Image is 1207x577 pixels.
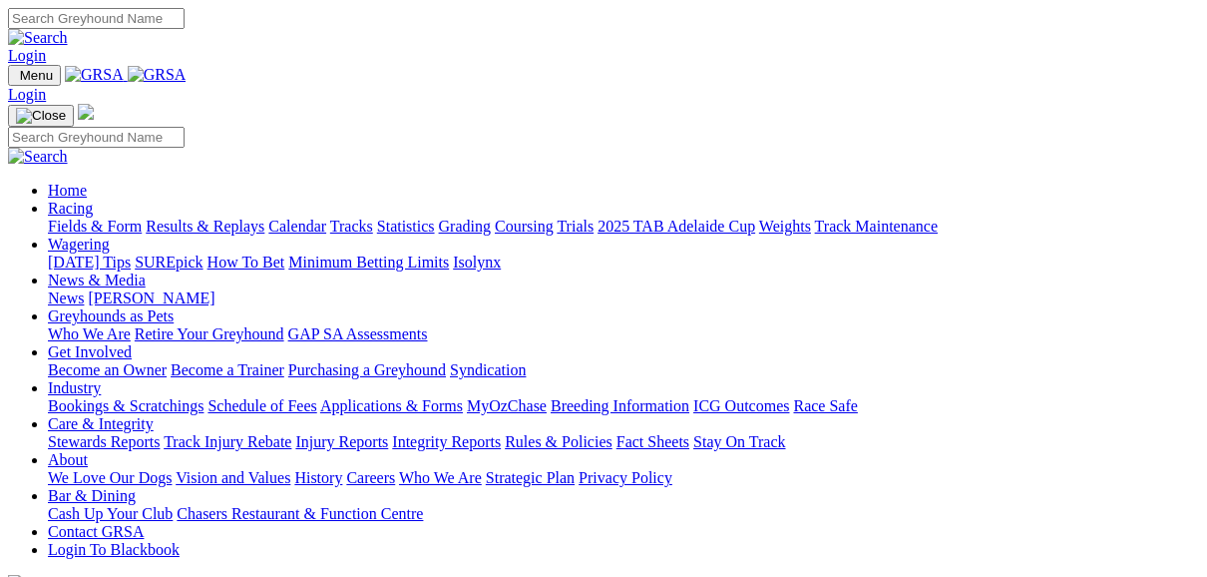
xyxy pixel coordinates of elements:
[48,433,1199,451] div: Care & Integrity
[48,415,154,432] a: Care & Integrity
[128,66,187,84] img: GRSA
[453,254,501,271] a: Isolynx
[467,397,547,414] a: MyOzChase
[88,289,214,306] a: [PERSON_NAME]
[65,66,124,84] img: GRSA
[48,325,1199,343] div: Greyhounds as Pets
[616,433,689,450] a: Fact Sheets
[495,218,554,235] a: Coursing
[288,254,449,271] a: Minimum Betting Limits
[48,451,88,468] a: About
[78,104,94,120] img: logo-grsa-white.png
[48,325,131,342] a: Who We Are
[557,218,594,235] a: Trials
[207,397,316,414] a: Schedule of Fees
[135,325,284,342] a: Retire Your Greyhound
[551,397,689,414] a: Breeding Information
[48,469,1199,487] div: About
[20,68,53,83] span: Menu
[399,469,482,486] a: Who We Are
[171,361,284,378] a: Become a Trainer
[579,469,672,486] a: Privacy Policy
[48,505,173,522] a: Cash Up Your Club
[48,505,1199,523] div: Bar & Dining
[48,254,131,271] a: [DATE] Tips
[815,218,938,235] a: Track Maintenance
[48,218,142,235] a: Fields & Form
[8,29,68,47] img: Search
[48,361,1199,379] div: Get Involved
[8,105,74,127] button: Toggle navigation
[48,379,101,396] a: Industry
[48,272,146,288] a: News & Media
[48,289,1199,307] div: News & Media
[346,469,395,486] a: Careers
[48,254,1199,272] div: Wagering
[48,523,144,540] a: Contact GRSA
[176,469,290,486] a: Vision and Values
[793,397,857,414] a: Race Safe
[48,182,87,199] a: Home
[207,254,285,271] a: How To Bet
[450,361,526,378] a: Syndication
[8,8,185,29] input: Search
[48,236,110,253] a: Wagering
[693,433,785,450] a: Stay On Track
[8,65,61,86] button: Toggle navigation
[392,433,501,450] a: Integrity Reports
[377,218,435,235] a: Statistics
[48,433,160,450] a: Stewards Reports
[8,148,68,166] img: Search
[48,541,180,558] a: Login To Blackbook
[759,218,811,235] a: Weights
[48,487,136,504] a: Bar & Dining
[693,397,789,414] a: ICG Outcomes
[288,325,428,342] a: GAP SA Assessments
[330,218,373,235] a: Tracks
[8,47,46,64] a: Login
[48,307,174,324] a: Greyhounds as Pets
[135,254,202,271] a: SUREpick
[288,361,446,378] a: Purchasing a Greyhound
[48,397,203,414] a: Bookings & Scratchings
[439,218,491,235] a: Grading
[295,433,388,450] a: Injury Reports
[48,289,84,306] a: News
[16,108,66,124] img: Close
[268,218,326,235] a: Calendar
[48,218,1199,236] div: Racing
[48,343,132,360] a: Get Involved
[505,433,612,450] a: Rules & Policies
[48,397,1199,415] div: Industry
[48,200,93,217] a: Racing
[598,218,755,235] a: 2025 TAB Adelaide Cup
[294,469,342,486] a: History
[48,361,167,378] a: Become an Owner
[177,505,423,522] a: Chasers Restaurant & Function Centre
[486,469,575,486] a: Strategic Plan
[164,433,291,450] a: Track Injury Rebate
[8,86,46,103] a: Login
[320,397,463,414] a: Applications & Forms
[146,218,264,235] a: Results & Replays
[48,469,172,486] a: We Love Our Dogs
[8,127,185,148] input: Search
